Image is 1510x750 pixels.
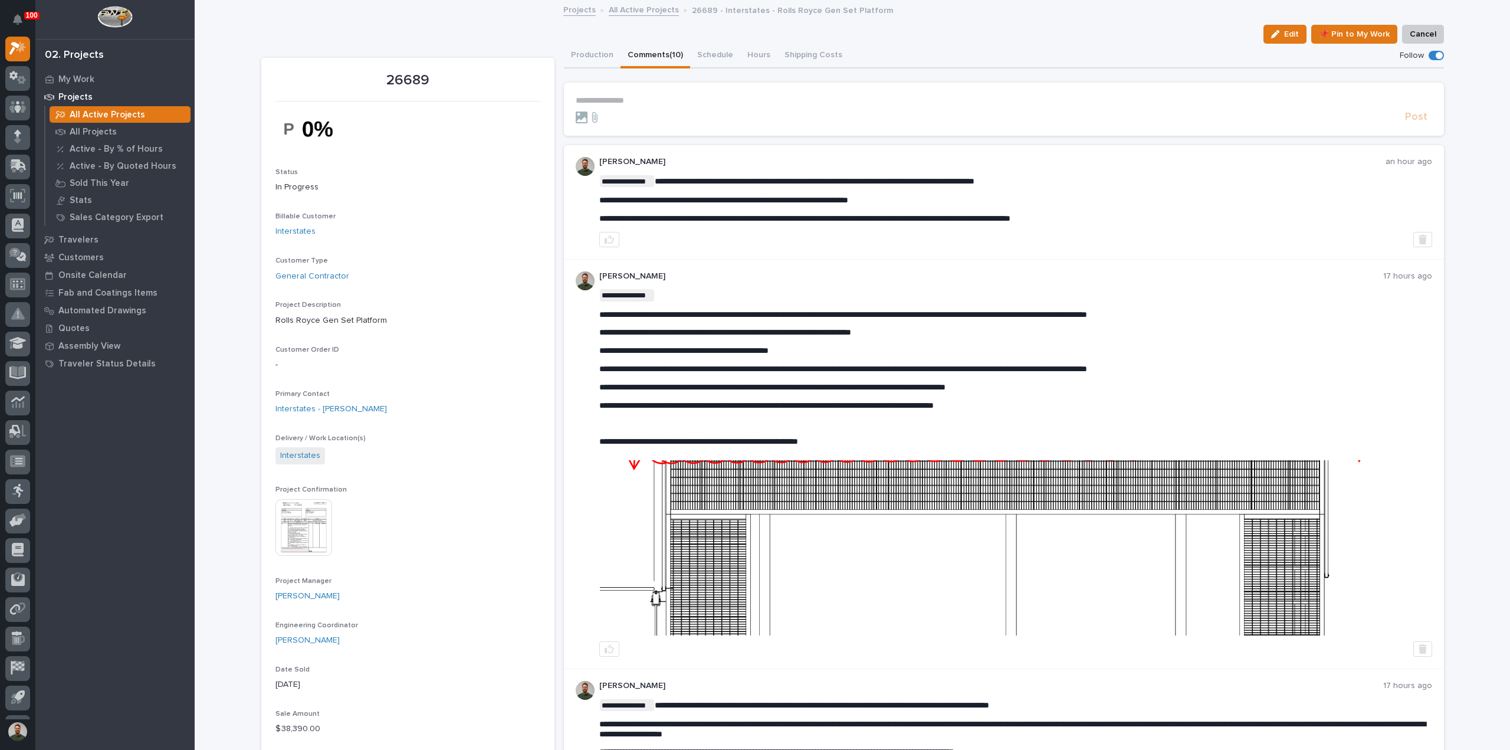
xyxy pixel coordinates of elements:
a: [PERSON_NAME] [275,590,340,602]
span: 📌 Pin to My Work [1319,27,1390,41]
a: General Contractor [275,270,349,283]
p: Travelers [58,235,99,245]
img: Workspace Logo [97,6,132,28]
p: - [275,359,540,371]
a: Sales Category Export [45,209,195,225]
button: Delete post [1413,232,1432,247]
p: 26689 - Interstates - Rolls Royce Gen Set Platform [692,3,893,16]
button: Schedule [690,44,740,68]
span: Project Description [275,302,341,309]
a: Stats [45,192,195,208]
button: Post [1400,110,1432,124]
p: [PERSON_NAME] [599,157,1386,167]
p: Fab and Coatings Items [58,288,157,299]
span: Edit [1284,29,1299,40]
a: Active - By Quoted Hours [45,158,195,174]
div: 02. Projects [45,49,104,62]
a: All Active Projects [45,106,195,123]
a: Fab and Coatings Items [35,284,195,302]
a: Interstates [275,225,316,238]
button: like this post [599,232,619,247]
p: Stats [70,195,92,206]
span: Cancel [1410,27,1436,41]
p: Sales Category Export [70,212,163,223]
p: 17 hours ago [1383,681,1432,691]
span: Engineering Coordinator [275,622,358,629]
a: Quotes [35,319,195,337]
p: Assembly View [58,341,120,352]
p: Follow [1400,51,1424,61]
button: Production [564,44,621,68]
p: Automated Drawings [58,306,146,316]
p: Projects [58,92,93,103]
button: Cancel [1402,25,1444,44]
p: Active - By % of Hours [70,144,163,155]
a: Automated Drawings [35,302,195,319]
a: Interstates [280,450,320,462]
a: Traveler Status Details [35,355,195,372]
p: All Active Projects [70,110,145,120]
img: AATXAJw4slNr5ea0WduZQVIpKGhdapBAGQ9xVsOeEvl5=s96-c [576,157,595,176]
a: All Active Projects [609,2,679,16]
a: Customers [35,248,195,266]
span: Date Sold [275,666,310,673]
img: AATXAJw4slNr5ea0WduZQVIpKGhdapBAGQ9xVsOeEvl5=s96-c [576,681,595,700]
span: Sale Amount [275,710,320,718]
p: 26689 [275,72,540,89]
button: Delete post [1413,641,1432,657]
a: Assembly View [35,337,195,355]
button: Hours [740,44,777,68]
a: Projects [35,88,195,106]
p: $ 38,390.00 [275,723,540,735]
div: Notifications100 [15,14,30,33]
a: Sold This Year [45,175,195,191]
a: Travelers [35,231,195,248]
p: Active - By Quoted Hours [70,161,176,172]
p: [PERSON_NAME] [599,681,1383,691]
a: [PERSON_NAME] [275,634,340,647]
p: Quotes [58,323,90,334]
a: My Work [35,70,195,88]
img: AATXAJw4slNr5ea0WduZQVIpKGhdapBAGQ9xVsOeEvl5=s96-c [576,271,595,290]
span: Billable Customer [275,213,336,220]
button: users-avatar [5,719,30,744]
p: In Progress [275,181,540,194]
a: Interstates - [PERSON_NAME] [275,403,387,415]
span: Project Confirmation [275,486,347,493]
img: WbmYRWS7lXxAmB5gqC-IXlAnRE6m94FT2S5wguzk4ek [275,109,364,149]
button: Notifications [5,7,30,32]
p: 17 hours ago [1383,271,1432,281]
p: 100 [26,11,38,19]
span: Delivery / Work Location(s) [275,435,366,442]
p: [DATE] [275,679,540,691]
button: Edit [1263,25,1307,44]
p: All Projects [70,127,117,137]
a: Projects [563,2,596,16]
span: Post [1405,110,1427,124]
a: All Projects [45,123,195,140]
span: Customer Type [275,257,328,264]
button: 📌 Pin to My Work [1311,25,1397,44]
p: an hour ago [1386,157,1432,167]
button: like this post [599,641,619,657]
span: Project Manager [275,578,331,585]
span: Status [275,169,298,176]
span: Customer Order ID [275,346,339,353]
p: [PERSON_NAME] [599,271,1383,281]
span: Primary Contact [275,391,330,398]
p: Sold This Year [70,178,129,189]
p: Traveler Status Details [58,359,156,369]
button: Comments (10) [621,44,690,68]
p: Customers [58,253,104,263]
a: Active - By % of Hours [45,140,195,157]
p: Onsite Calendar [58,270,127,281]
p: Rolls Royce Gen Set Platform [275,315,540,327]
p: My Work [58,74,94,85]
a: Onsite Calendar [35,266,195,284]
button: Shipping Costs [777,44,849,68]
